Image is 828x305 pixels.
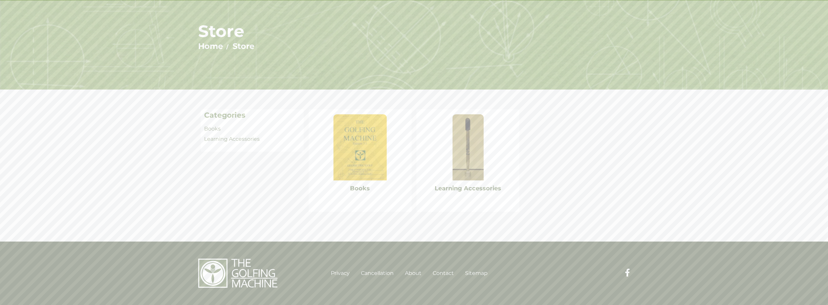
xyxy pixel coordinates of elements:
[198,41,223,51] a: Home
[198,21,630,41] h1: Store
[204,136,260,142] a: Learning Accessories
[331,270,350,276] a: Privacy
[435,185,501,192] a: Learning Accessories
[198,258,278,288] img: The Golfing Machine
[361,270,394,276] a: Cancellation
[204,111,300,120] h4: Categories
[433,270,454,276] a: Contact
[233,41,254,51] a: Store
[405,270,421,276] a: About
[465,270,488,276] a: Sitemap
[350,185,370,192] a: Books
[204,126,221,132] a: Books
